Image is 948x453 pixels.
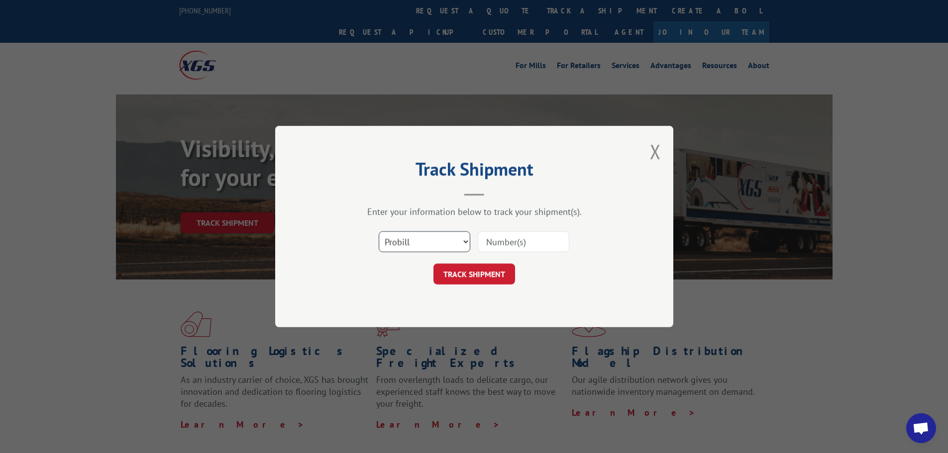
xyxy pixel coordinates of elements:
div: Enter your information below to track your shipment(s). [325,206,624,217]
h2: Track Shipment [325,162,624,181]
button: Close modal [650,138,661,165]
div: Open chat [906,413,936,443]
button: TRACK SHIPMENT [433,264,515,284]
input: Number(s) [478,231,569,252]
